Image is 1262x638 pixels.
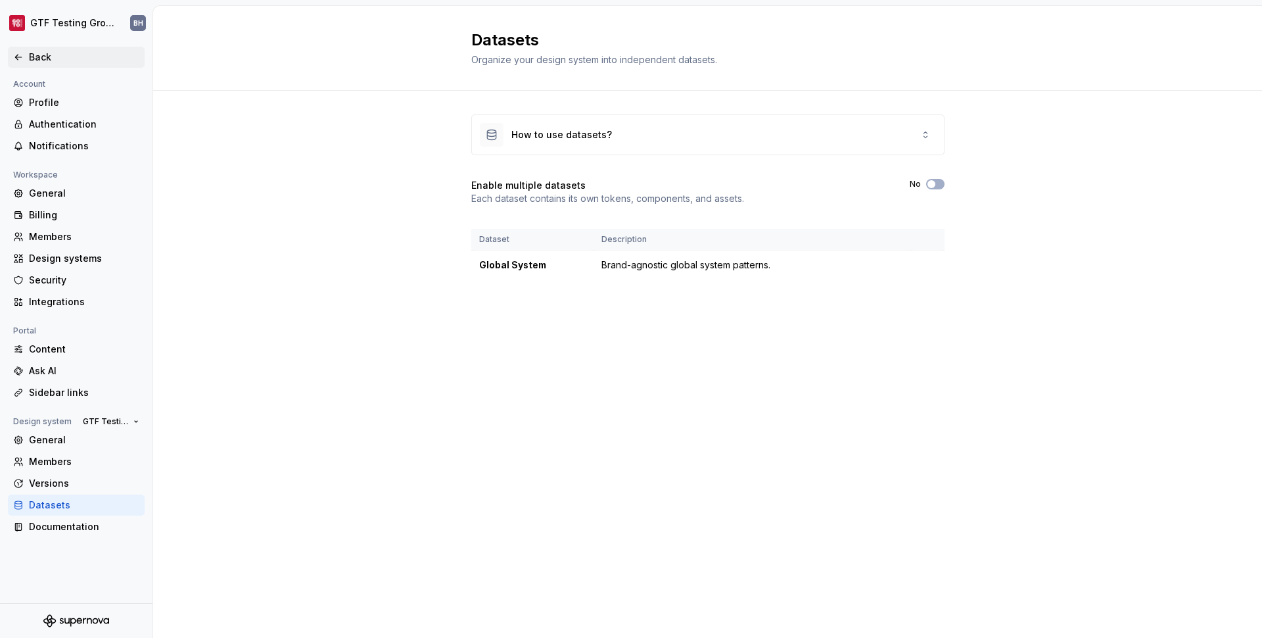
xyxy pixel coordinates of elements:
[30,16,114,30] div: GTF Testing Grounds
[8,473,145,494] a: Versions
[471,192,744,205] p: Each dataset contains its own tokens, components, and assets.
[29,139,139,153] div: Notifications
[8,114,145,135] a: Authentication
[29,520,139,533] div: Documentation
[479,258,586,272] div: Global System
[910,179,921,189] label: No
[29,230,139,243] div: Members
[8,516,145,537] a: Documentation
[29,343,139,356] div: Content
[29,209,139,222] div: Billing
[3,9,150,37] button: GTF Testing GroundsBH
[8,360,145,381] a: Ask AI
[29,274,139,287] div: Security
[29,433,139,447] div: General
[8,135,145,157] a: Notifications
[8,248,145,269] a: Design systems
[29,51,139,64] div: Back
[8,205,145,226] a: Billing
[29,96,139,109] div: Profile
[29,386,139,399] div: Sidebar links
[29,455,139,468] div: Members
[9,15,25,31] img: f4f33d50-0937-4074-a32a-c7cda971eed1.png
[29,118,139,131] div: Authentication
[471,179,586,192] h4: Enable multiple datasets
[594,229,910,251] th: Description
[8,323,41,339] div: Portal
[29,499,139,512] div: Datasets
[29,477,139,490] div: Versions
[8,291,145,312] a: Integrations
[43,614,109,627] svg: Supernova Logo
[8,226,145,247] a: Members
[8,382,145,403] a: Sidebar links
[8,76,51,92] div: Account
[29,295,139,308] div: Integrations
[471,54,717,65] span: Organize your design system into independent datasets.
[8,183,145,204] a: General
[8,270,145,291] a: Security
[8,92,145,113] a: Profile
[133,18,143,28] div: BH
[8,495,145,516] a: Datasets
[83,416,128,427] span: GTF Testing Grounds
[511,128,612,141] div: How to use datasets?
[8,429,145,451] a: General
[29,364,139,378] div: Ask AI
[29,187,139,200] div: General
[8,414,77,429] div: Design system
[29,252,139,265] div: Design systems
[8,451,145,472] a: Members
[594,251,910,280] td: Brand-agnostic global system patterns.
[471,229,594,251] th: Dataset
[8,339,145,360] a: Content
[8,167,63,183] div: Workspace
[471,30,929,51] h2: Datasets
[8,47,145,68] a: Back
